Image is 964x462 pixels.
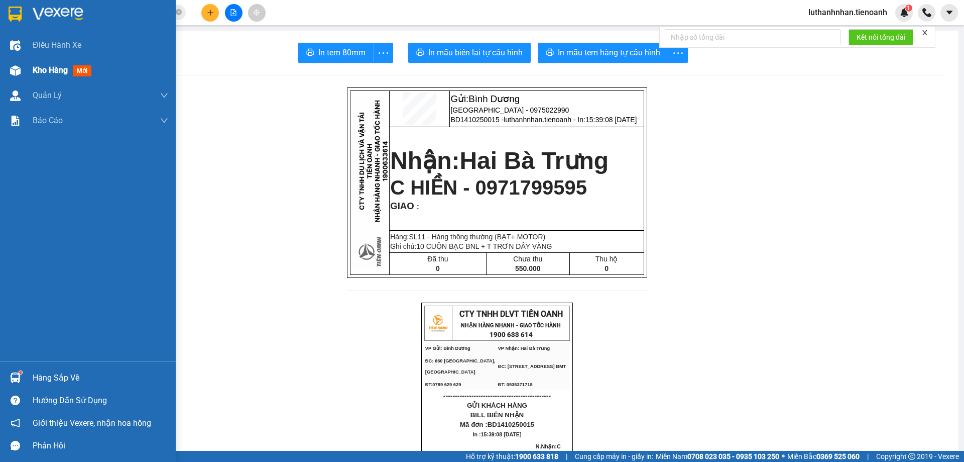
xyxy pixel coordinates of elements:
span: down [160,117,168,125]
button: more [668,43,688,63]
span: down [160,91,168,100]
img: warehouse-icon [10,40,21,51]
span: In : [473,431,522,437]
span: notification [11,418,20,428]
span: 11 - Hàng thông thường (BẠT+ MOTOR) [418,233,546,241]
span: question-circle [11,396,20,405]
img: icon-new-feature [900,8,909,17]
span: plus [207,9,214,16]
span: ĐT: 0935371718 [498,382,533,387]
button: aim [248,4,266,22]
span: caret-down [945,8,954,17]
span: 0 [605,264,609,272]
span: ĐC: [STREET_ADDRESS] BMT [498,364,566,369]
strong: 0369 525 060 [816,452,860,460]
span: more [668,47,687,59]
span: Miền Nam [656,451,779,462]
span: C HIỀN - 0971799595 [390,176,587,199]
span: Giới thiệu Vexere, nhận hoa hồng [33,417,151,429]
span: VP Gửi: Bình Dương [425,346,470,351]
strong: 0708 023 035 - 0935 103 250 [687,452,779,460]
span: aim [253,9,260,16]
strong: 1900 633 818 [515,452,558,460]
span: | [566,451,567,462]
span: ĐC: 660 [GEOGRAPHIC_DATA], [GEOGRAPHIC_DATA] [4,44,74,54]
span: : [414,203,419,211]
span: VP Nhận: Hai Bà Trưng [498,346,550,351]
span: Thu hộ [595,255,618,263]
span: ---------------------------------------------- [443,392,551,400]
span: In mẫu biên lai tự cấu hình [428,46,523,59]
span: close-circle [176,8,182,18]
span: Kết nối tổng đài [857,32,905,43]
button: caret-down [940,4,958,22]
span: file-add [230,9,237,16]
span: Ghi chú: [390,242,552,250]
strong: 1900 633 614 [68,25,111,32]
span: 1 [907,5,910,12]
span: ĐT: 0935371718 [77,57,111,62]
span: BD1410250015 - [450,116,637,124]
img: warehouse-icon [10,90,21,101]
img: solution-icon [10,116,21,126]
span: Điều hành xe [33,39,81,51]
span: ĐC: 660 [GEOGRAPHIC_DATA], [GEOGRAPHIC_DATA] [425,358,496,375]
span: Mã đơn : [460,421,534,428]
span: GỬI KHÁCH HÀNG [46,75,106,82]
div: Phản hồi [33,438,168,453]
span: printer [306,48,314,58]
span: BD1410250015 [488,421,534,428]
div: Hàng sắp về [33,371,168,386]
img: warehouse-icon [10,373,21,383]
span: [GEOGRAPHIC_DATA] - 0975022990 [450,106,569,114]
button: printerIn mẫu tem hàng tự cấu hình [538,43,668,63]
span: | [867,451,869,462]
span: VP Nhận: Hai Bà Trưng [77,37,129,42]
span: luthanhnhan.tienoanh - In: [504,116,637,124]
button: Kết nối tổng đài [849,29,913,45]
span: In mẫu tem hàng tự cấu hình [558,46,660,59]
span: printer [546,48,554,58]
span: 15:39:08 [DATE] [481,431,522,437]
sup: 1 [905,5,912,12]
strong: NHẬN HÀNG NHANH - GIAO TỐC HÀNH [40,17,140,23]
span: In tem 80mm [318,46,366,59]
span: mới [73,65,91,76]
strong: NHẬN HÀNG NHANH - GIAO TỐC HÀNH [461,322,561,329]
span: VP Gửi: Bình Dương [4,37,49,42]
span: ĐC: [STREET_ADDRESS] BMT [77,47,145,52]
span: Cung cấp máy in - giấy in: [575,451,653,462]
img: logo [425,311,450,336]
button: plus [201,4,219,22]
span: printer [416,48,424,58]
span: close [921,29,928,36]
span: copyright [908,453,915,460]
span: Đã thu [427,255,448,263]
span: Bình Dương [468,94,520,104]
input: Nhập số tổng đài [665,29,840,45]
span: Hàng:SL [390,233,545,241]
span: 0 [436,264,440,272]
span: 10 CUỘN BẠC BNL + T TRƠN DÂY VÀNG [416,242,552,250]
span: ĐT:0789 629 629 [4,57,40,62]
span: 15:39:08 [DATE] [585,116,637,124]
span: Kho hàng [33,65,68,75]
span: close-circle [176,9,182,15]
span: Gửi: [450,94,520,104]
span: Miền Bắc [787,451,860,462]
span: message [11,441,20,450]
div: Hướng dẫn sử dụng [33,393,168,408]
button: file-add [225,4,243,22]
span: ĐT:0789 629 629 [425,382,461,387]
span: CTY TNHH DLVT TIẾN OANH [459,309,563,319]
img: logo-vxr [9,7,22,22]
span: 550.000 [515,264,541,272]
img: phone-icon [922,8,931,17]
button: more [373,43,393,63]
span: GỬI KHÁCH HÀNG [467,402,527,409]
span: CTY TNHH DLVT TIẾN OANH [38,6,141,15]
span: ---------------------------------------------- [22,65,130,73]
span: Báo cáo [33,114,63,127]
img: warehouse-icon [10,65,21,76]
span: GIAO [390,201,414,211]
